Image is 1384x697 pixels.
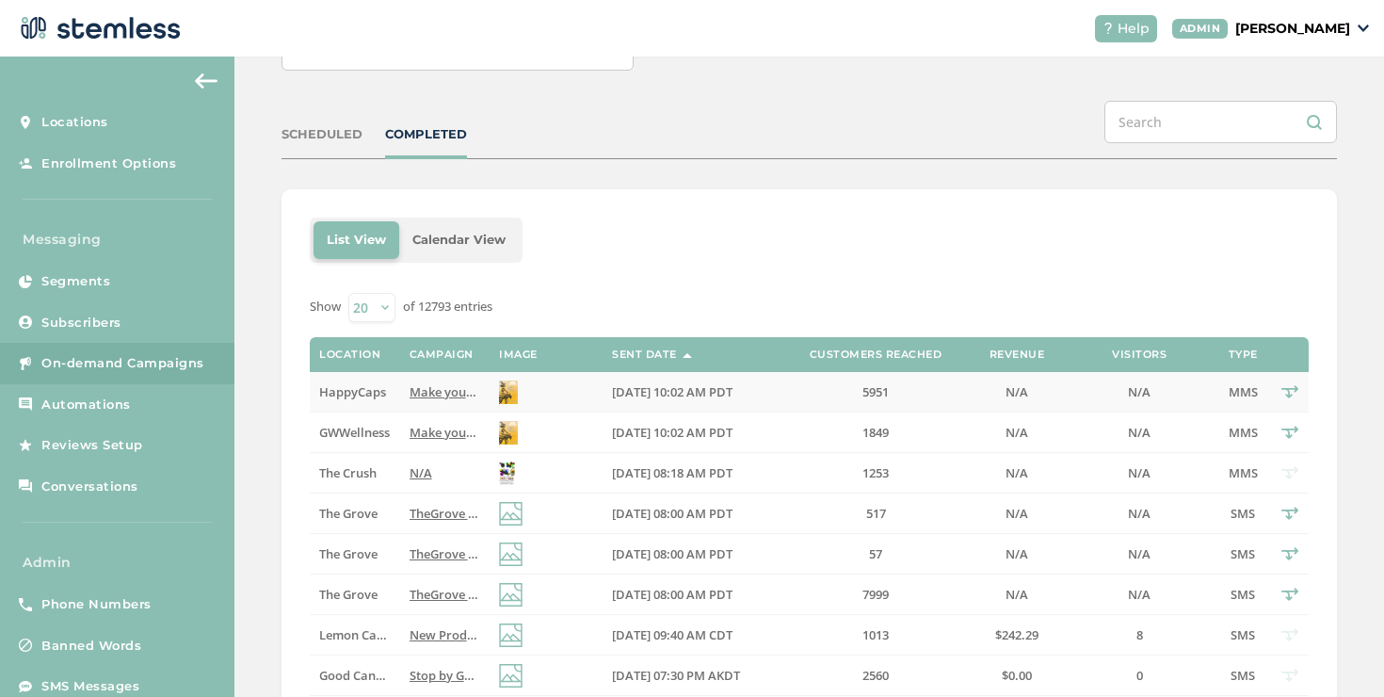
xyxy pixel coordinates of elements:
[990,348,1045,361] label: Revenue
[410,506,480,522] label: TheGrove La Mesa: You have a new notification waiting for you, {first_name}! Reply END to cancel
[612,545,732,562] span: [DATE] 08:00 AM PDT
[319,384,390,400] label: HappyCaps
[612,384,772,400] label: 10/15/2025 10:02 AM PDT
[1073,384,1205,400] label: N/A
[612,626,732,643] span: [DATE] 09:40 AM CDT
[41,478,138,496] span: Conversations
[319,627,390,643] label: Lemon Cannabis Glenpool
[319,546,390,562] label: The Grove
[41,637,141,656] span: Banned Words
[1128,586,1151,603] span: N/A
[1231,626,1255,643] span: SMS
[612,383,732,400] span: [DATE] 10:02 AM PDT
[499,421,518,445] img: c48JuGLdcBvxT32waRgi1KGR5QRhzbRWo.jpg
[791,465,960,481] label: 1253
[1073,668,1205,684] label: 0
[791,506,960,522] label: 517
[499,624,523,647] img: icon-img-d887fa0c.svg
[612,464,732,481] span: [DATE] 08:18 AM PDT
[1002,667,1032,684] span: $0.00
[41,154,176,173] span: Enrollment Options
[612,667,740,684] span: [DATE] 07:30 PM AKDT
[1112,348,1167,361] label: Visitors
[995,626,1038,643] span: $242.29
[862,667,889,684] span: 2560
[319,667,408,684] span: Good Cannabis
[1073,587,1205,603] label: N/A
[410,464,432,481] span: N/A
[385,125,467,144] div: COMPLETED
[1102,23,1114,34] img: icon-help-white-03924b79.svg
[1224,546,1262,562] label: SMS
[410,465,480,481] label: N/A
[862,626,889,643] span: 1013
[410,505,976,522] span: TheGrove La Mesa: You have a new notification waiting for you, {first_name}! Reply END to cancel
[1224,465,1262,481] label: MMS
[791,587,960,603] label: 7999
[612,505,732,522] span: [DATE] 08:00 AM PDT
[612,348,677,361] label: Sent Date
[1073,465,1205,481] label: N/A
[410,667,1138,684] span: Stop by GOOD Cafe ([STREET_ADDRESS][PERSON_NAME]) [DATE] morning between 8-9am for a free coffee....
[319,464,377,481] span: The Crush
[1073,506,1205,522] label: N/A
[319,668,390,684] label: Good Cannabis
[410,545,976,562] span: TheGrove La Mesa: You have a new notification waiting for you, {first_name}! Reply END to cancel
[1136,667,1143,684] span: 0
[1128,424,1151,441] span: N/A
[1118,19,1150,39] span: Help
[1290,607,1384,697] iframe: Chat Widget
[41,314,121,332] span: Subscribers
[791,546,960,562] label: 57
[1073,425,1205,441] label: N/A
[1128,383,1151,400] span: N/A
[866,505,886,522] span: 517
[41,436,143,455] span: Reviews Setup
[410,586,976,603] span: TheGrove La Mesa: You have a new notification waiting for you, {first_name}! Reply END to cancel
[862,424,889,441] span: 1849
[499,462,515,485] img: JaGNkl43NzV2PuiCTnuoJv54pIwFFnk.jpg
[791,425,960,441] label: 1849
[979,587,1054,603] label: N/A
[319,506,390,522] label: The Grove
[1231,545,1255,562] span: SMS
[1006,545,1028,562] span: N/A
[41,113,108,132] span: Locations
[862,464,889,481] span: 1253
[410,626,961,643] span: New Product Alert ;) Fresh Drops & Specials await @ [GEOGRAPHIC_DATA]! Reply END to cancel
[41,354,204,373] span: On-demand Campaigns
[612,627,772,643] label: 10/15/2025 09:40 AM CDT
[979,668,1054,684] label: $0.00
[1224,668,1262,684] label: SMS
[319,425,390,441] label: GWWellness
[403,298,492,316] label: of 12793 entries
[979,627,1054,643] label: $242.29
[282,125,362,144] div: SCHEDULED
[319,626,472,643] span: Lemon Cannabis Glenpool
[499,348,538,361] label: Image
[1006,505,1028,522] span: N/A
[15,9,181,47] img: logo-dark-0685b13c.svg
[612,546,772,562] label: 10/15/2025 08:00 AM PDT
[1224,627,1262,643] label: SMS
[862,586,889,603] span: 7999
[319,348,380,361] label: Location
[1358,24,1369,32] img: icon_down-arrow-small-66adaf34.svg
[410,627,480,643] label: New Product Alert ;) Fresh Drops & Specials await @ Lemon Glenpool! Reply END to cancel
[41,677,139,696] span: SMS Messages
[1229,464,1258,481] span: MMS
[1128,505,1151,522] span: N/A
[319,586,378,603] span: The Grove
[1231,505,1255,522] span: SMS
[41,595,152,614] span: Phone Numbers
[1006,383,1028,400] span: N/A
[979,425,1054,441] label: N/A
[791,668,960,684] label: 2560
[791,384,960,400] label: 5951
[612,587,772,603] label: 10/15/2025 08:00 AM PDT
[1231,586,1255,603] span: SMS
[1229,383,1258,400] span: MMS
[979,546,1054,562] label: N/A
[1104,101,1337,143] input: Search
